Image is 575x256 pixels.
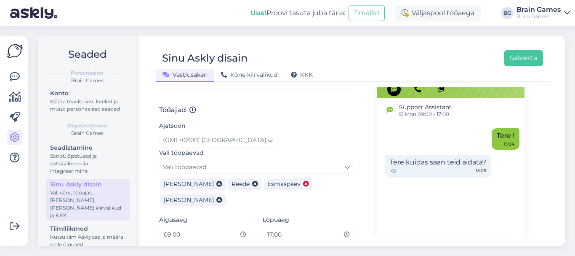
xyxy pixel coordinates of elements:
[46,88,130,114] a: KontoMäära teavitused, keeled ja muud personaalsed seaded
[385,155,491,178] div: Tere kuidas saan teid aidata?
[50,89,126,98] div: Konto
[50,143,126,152] div: Seadistamine
[263,216,289,224] label: Lõpuaeg
[162,71,208,78] span: Vestlusaken
[501,7,513,19] div: BG
[50,152,126,175] div: Script, õpetused ja sotsiaalmeedia integreerimine
[159,106,354,114] h3: Tööajad
[45,129,130,137] div: Brain Games
[291,71,313,78] span: KKK
[504,50,543,66] button: Salvesta
[163,163,206,171] span: Vali tööpäevad
[516,6,570,20] a: Brain GamesBrain Games
[476,167,486,175] span: 15:05
[164,196,214,204] span: [PERSON_NAME]
[46,223,130,250] a: TiimiliikmedKutsu tiim Askly'sse ja määra neile õigused
[45,46,130,62] h2: Seaded
[45,77,130,84] div: Brain Games
[163,136,266,145] span: (GMT+02:00) [GEOGRAPHIC_DATA]
[267,180,301,188] span: Esmaspäev
[399,112,452,117] span: Mon 09:00 - 17:00
[159,134,277,147] a: (GMT+02:00) [GEOGRAPHIC_DATA]
[503,141,514,147] div: 15:04
[382,237,519,254] input: Type your text here
[349,5,385,21] button: Emailid
[162,50,248,66] div: Sinu Askly disain
[7,43,23,59] img: Askly Logo
[159,161,354,174] a: Vali tööpäevad
[395,5,481,21] div: Väljaspool tööaega
[159,216,187,224] label: Algusaeg
[516,13,561,20] div: Brain Games
[232,180,250,188] span: Reede
[50,98,126,113] div: Määra teavitused, keeled ja muud personaalsed seaded
[50,233,126,248] div: Kutsu tiim Askly'sse ja määra neile õigused
[46,179,130,221] a: Sinu Askly disainVali värv, tööajad, [PERSON_NAME], [PERSON_NAME] kiirvalikud ja KKK
[516,6,561,13] div: Brain Games
[46,142,130,176] a: SeadistamineScript, õpetused ja sotsiaalmeedia integreerimine
[399,103,452,112] span: Support Assistant
[50,180,126,189] div: Sinu Askly disain
[164,180,214,188] span: [PERSON_NAME]
[159,121,186,130] label: Ajatsoon
[492,128,519,150] div: Tere !
[221,71,277,78] span: Kõne kiirvalikud
[50,189,126,219] div: Vali värv, tööajad, [PERSON_NAME], [PERSON_NAME] kiirvalikud ja KKK
[50,224,126,233] div: Tiimiliikmed
[250,9,266,17] b: Uus!
[71,69,104,77] b: Personaalne
[250,8,345,18] div: Proovi tasuta juba täna:
[67,122,107,129] b: Organisatsioon
[159,148,204,157] label: Vali tööpäevad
